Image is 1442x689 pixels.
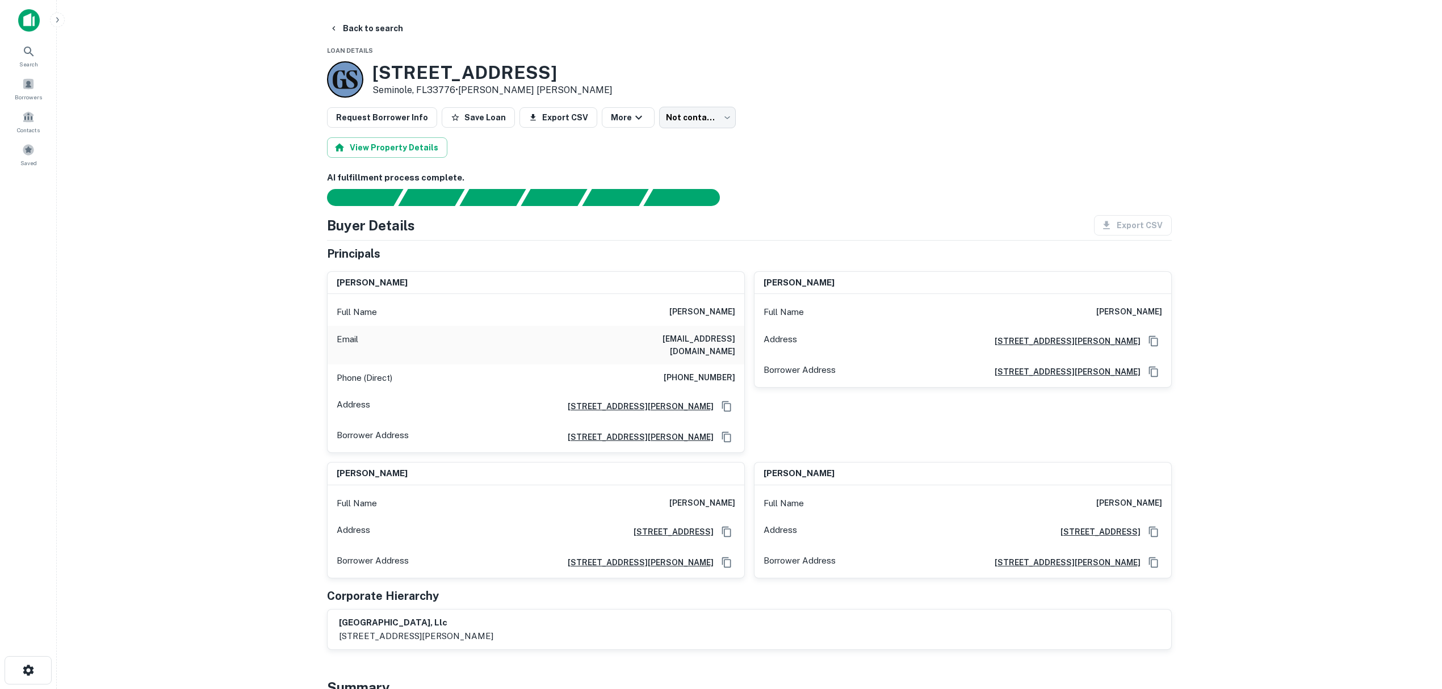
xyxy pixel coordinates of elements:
[19,60,38,69] span: Search
[3,73,53,104] a: Borrowers
[764,305,804,319] p: Full Name
[986,335,1141,347] a: [STREET_ADDRESS][PERSON_NAME]
[325,18,408,39] button: Back to search
[718,523,735,540] button: Copy Address
[458,85,613,95] a: [PERSON_NAME] [PERSON_NAME]
[337,305,377,319] p: Full Name
[521,189,587,206] div: Principals found, AI now looking for contact information...
[986,365,1141,378] a: [STREET_ADDRESS][PERSON_NAME]
[337,523,370,540] p: Address
[669,305,735,319] h6: [PERSON_NAME]
[20,158,37,167] span: Saved
[519,107,597,128] button: Export CSV
[17,125,40,135] span: Contacts
[15,93,42,102] span: Borrowers
[337,333,358,358] p: Email
[1096,497,1162,510] h6: [PERSON_NAME]
[1051,526,1141,538] a: [STREET_ADDRESS]
[1385,598,1442,653] iframe: Chat Widget
[398,189,464,206] div: Your request is received and processing...
[1145,523,1162,540] button: Copy Address
[327,47,373,54] span: Loan Details
[327,107,437,128] button: Request Borrower Info
[718,428,735,446] button: Copy Address
[327,245,380,262] h5: Principals
[559,556,714,569] a: [STREET_ADDRESS][PERSON_NAME]
[3,139,53,170] a: Saved
[337,428,409,446] p: Borrower Address
[764,276,835,289] h6: [PERSON_NAME]
[764,467,835,480] h6: [PERSON_NAME]
[1145,554,1162,571] button: Copy Address
[644,189,733,206] div: AI fulfillment process complete.
[718,398,735,415] button: Copy Address
[337,371,392,385] p: Phone (Direct)
[327,587,439,604] h5: Corporate Hierarchy
[602,107,655,128] button: More
[327,137,447,158] button: View Property Details
[659,107,736,128] div: Not contacted
[764,523,797,540] p: Address
[372,62,613,83] h3: [STREET_ADDRESS]
[664,371,735,385] h6: [PHONE_NUMBER]
[3,40,53,71] a: Search
[337,467,408,480] h6: [PERSON_NAME]
[986,556,1141,569] a: [STREET_ADDRESS][PERSON_NAME]
[313,189,399,206] div: Sending borrower request to AI...
[1145,363,1162,380] button: Copy Address
[3,106,53,137] a: Contacts
[599,333,735,358] h6: [EMAIL_ADDRESS][DOMAIN_NAME]
[669,497,735,510] h6: [PERSON_NAME]
[337,497,377,510] p: Full Name
[1145,333,1162,350] button: Copy Address
[337,554,409,571] p: Borrower Address
[764,554,836,571] p: Borrower Address
[559,431,714,443] a: [STREET_ADDRESS][PERSON_NAME]
[442,107,515,128] button: Save Loan
[372,83,613,97] p: Seminole, FL33776 •
[559,400,714,413] a: [STREET_ADDRESS][PERSON_NAME]
[327,171,1172,184] h6: AI fulfillment process complete.
[764,363,836,380] p: Borrower Address
[18,9,40,32] img: capitalize-icon.png
[339,616,493,629] h6: [GEOGRAPHIC_DATA], llc
[327,215,415,236] h4: Buyer Details
[582,189,648,206] div: Principals found, still searching for contact information. This may take time...
[718,554,735,571] button: Copy Address
[459,189,526,206] div: Documents found, AI parsing details...
[1096,305,1162,319] h6: [PERSON_NAME]
[337,276,408,289] h6: [PERSON_NAME]
[764,497,804,510] p: Full Name
[624,526,714,538] a: [STREET_ADDRESS]
[764,333,797,350] p: Address
[337,398,370,415] p: Address
[339,629,493,643] p: [STREET_ADDRESS][PERSON_NAME]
